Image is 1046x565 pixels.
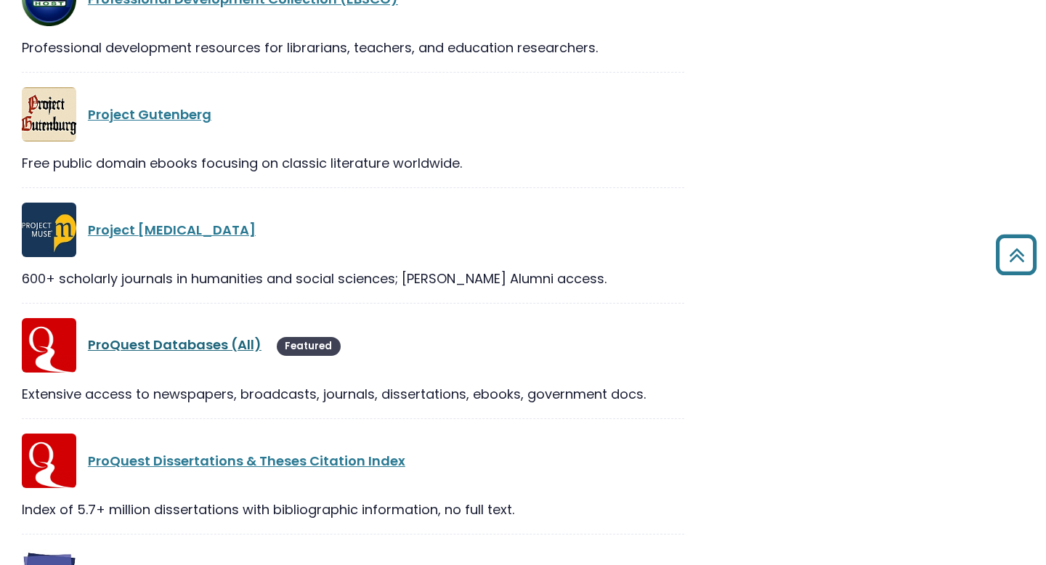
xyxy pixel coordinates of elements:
a: ProQuest Dissertations & Theses Citation Index [88,452,405,470]
div: 600+ scholarly journals in humanities and social sciences; [PERSON_NAME] Alumni access. [22,269,684,288]
div: Professional development resources for librarians, teachers, and education researchers. [22,38,684,57]
div: Extensive access to newspapers, broadcasts, journals, dissertations, ebooks, government docs. [22,384,684,404]
a: Project [MEDICAL_DATA] [88,221,256,239]
a: Project Gutenberg [88,105,211,123]
a: Back to Top [990,241,1042,268]
a: ProQuest Databases (All) [88,336,261,354]
div: Free public domain ebooks focusing on classic literature worldwide. [22,153,684,173]
span: Featured [277,337,341,356]
div: Index of 5.7+ million dissertations with bibliographic information, no full text. [22,500,684,519]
